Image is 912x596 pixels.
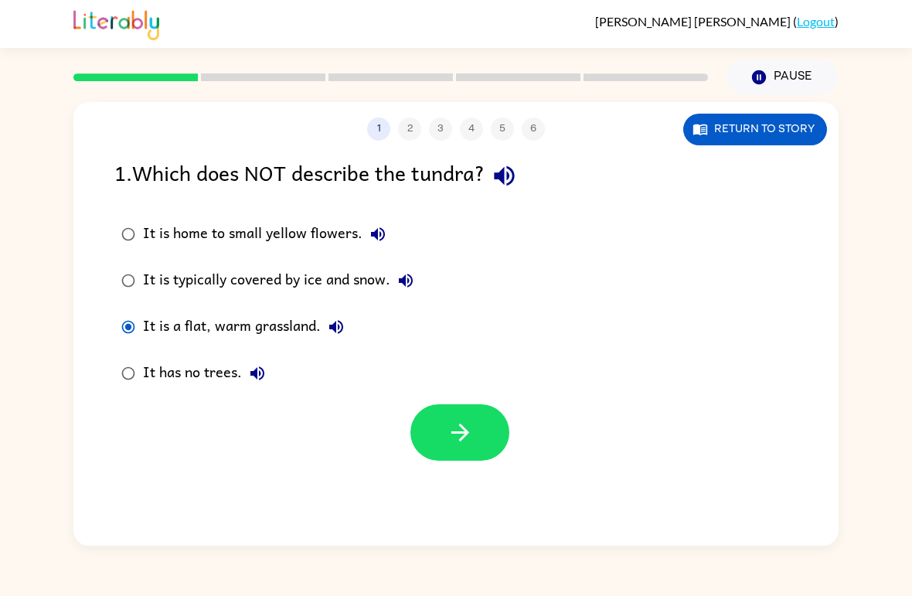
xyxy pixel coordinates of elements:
button: 1 [367,117,390,141]
div: It is a flat, warm grassland. [143,312,352,342]
div: It is home to small yellow flowers. [143,219,393,250]
button: Pause [727,60,839,95]
img: Literably [73,6,159,40]
div: 1 . Which does NOT describe the tundra? [114,156,798,196]
button: It is typically covered by ice and snow. [390,265,421,296]
button: Return to story [683,114,827,145]
button: It has no trees. [242,358,273,389]
button: It is home to small yellow flowers. [362,219,393,250]
div: It is typically covered by ice and snow. [143,265,421,296]
div: ( ) [595,14,839,29]
button: It is a flat, warm grassland. [321,312,352,342]
a: Logout [797,14,835,29]
div: It has no trees. [143,358,273,389]
span: [PERSON_NAME] [PERSON_NAME] [595,14,793,29]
